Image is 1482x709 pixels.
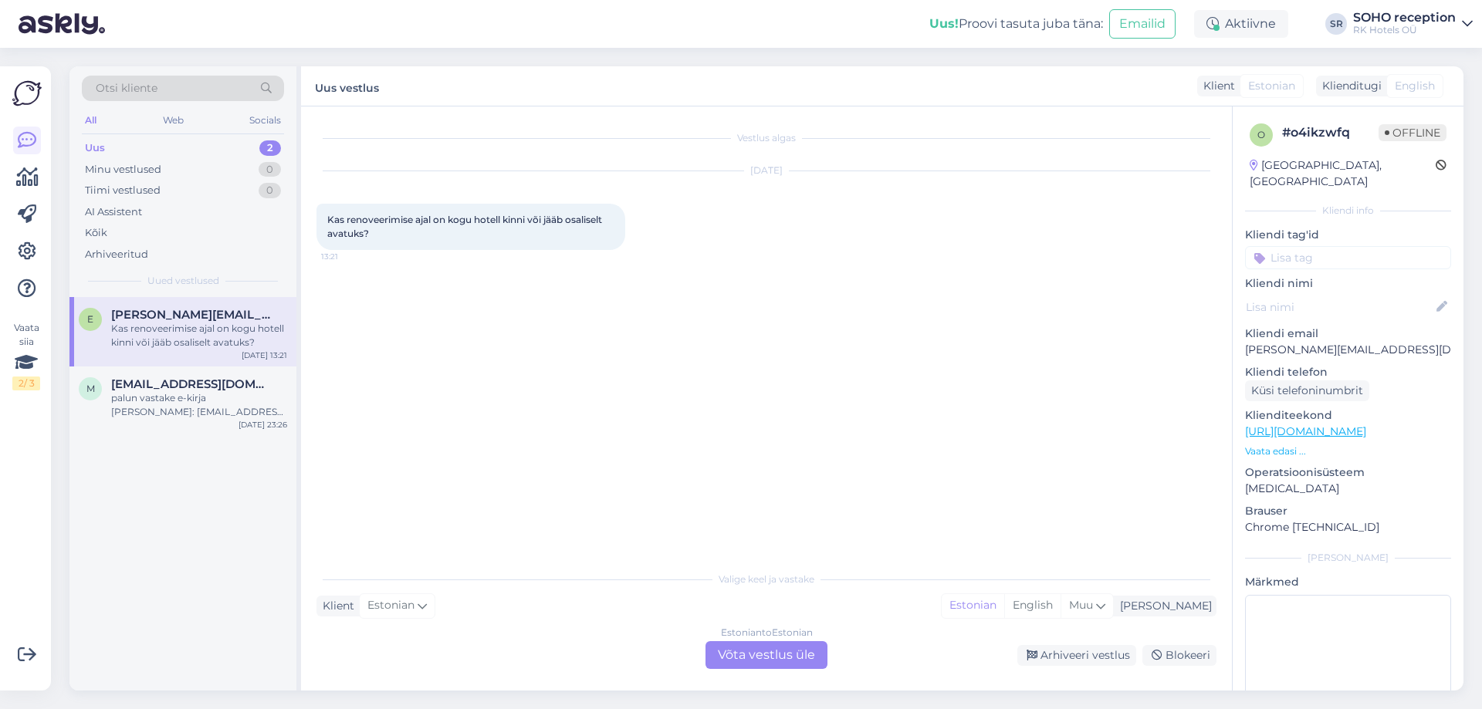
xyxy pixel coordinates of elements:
div: Tiimi vestlused [85,183,161,198]
div: Estonian [942,594,1004,617]
div: Klienditugi [1316,78,1382,94]
span: English [1395,78,1435,94]
div: palun vastake e-kirja [PERSON_NAME]: [EMAIL_ADDRESS][DOMAIN_NAME] [111,391,287,419]
span: o [1257,129,1265,140]
div: Küsi telefoninumbrit [1245,380,1369,401]
div: Socials [246,110,284,130]
label: Uus vestlus [315,76,379,96]
b: Uus! [929,16,959,31]
div: All [82,110,100,130]
p: Chrome [TECHNICAL_ID] [1245,519,1451,535]
div: Klient [316,598,354,614]
div: Web [160,110,187,130]
div: RK Hotels OÜ [1353,24,1456,36]
p: Klienditeekond [1245,407,1451,424]
a: SOHO receptionRK Hotels OÜ [1353,12,1473,36]
span: Otsi kliente [96,80,157,96]
p: Kliendi email [1245,326,1451,342]
div: SOHO reception [1353,12,1456,24]
div: Minu vestlused [85,162,161,177]
p: Kliendi telefon [1245,364,1451,380]
div: Klient [1197,78,1235,94]
span: mailiis.soomets@gmail.com [111,377,272,391]
div: [DATE] [316,164,1216,177]
p: Märkmed [1245,574,1451,590]
div: [PERSON_NAME] [1114,598,1212,614]
div: [DATE] 13:21 [242,349,287,361]
span: elena.taelma@gmail.com [111,308,272,322]
div: 0 [259,162,281,177]
div: # o4ikzwfq [1282,123,1379,142]
span: Muu [1069,598,1093,612]
p: [PERSON_NAME][EMAIL_ADDRESS][DOMAIN_NAME] [1245,342,1451,358]
span: m [86,383,95,394]
span: Estonian [367,597,414,614]
div: Kõik [85,225,107,241]
div: Valige keel ja vastake [316,572,1216,586]
div: Võta vestlus üle [705,641,827,669]
p: Brauser [1245,503,1451,519]
span: e [87,313,93,325]
div: 2 / 3 [12,376,40,390]
p: Kliendi nimi [1245,275,1451,292]
div: Kas renoveerimise ajal on kogu hotell kinni või jääb osaliselt avatuks? [111,322,287,349]
div: Kliendi info [1245,204,1451,218]
p: [MEDICAL_DATA] [1245,481,1451,497]
div: Vaata siia [12,321,40,390]
div: Arhiveeri vestlus [1017,645,1136,666]
input: Lisa nimi [1246,299,1433,316]
div: [PERSON_NAME] [1245,551,1451,565]
div: Blokeeri [1142,645,1216,666]
div: AI Assistent [85,204,142,220]
span: 13:21 [321,251,379,262]
p: Kliendi tag'id [1245,227,1451,243]
p: Operatsioonisüsteem [1245,464,1451,481]
div: Vestlus algas [316,131,1216,145]
a: [URL][DOMAIN_NAME] [1245,424,1366,438]
div: [DATE] 23:26 [239,419,287,430]
div: Proovi tasuta juba täna: [929,15,1103,33]
div: Aktiivne [1194,10,1288,38]
div: SR [1325,13,1347,35]
p: Vaata edasi ... [1245,444,1451,458]
div: English [1004,594,1061,617]
div: 0 [259,183,281,198]
input: Lisa tag [1245,246,1451,269]
div: Estonian to Estonian [721,626,813,640]
img: Askly Logo [12,79,42,108]
span: Kas renoveerimise ajal on kogu hotell kinni või jääb osaliselt avatuks? [327,214,604,239]
span: Estonian [1248,78,1295,94]
span: Offline [1379,124,1446,141]
div: Arhiveeritud [85,247,148,262]
div: [GEOGRAPHIC_DATA], [GEOGRAPHIC_DATA] [1250,157,1436,190]
button: Emailid [1109,9,1176,39]
div: Uus [85,140,105,156]
div: 2 [259,140,281,156]
span: Uued vestlused [147,274,219,288]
